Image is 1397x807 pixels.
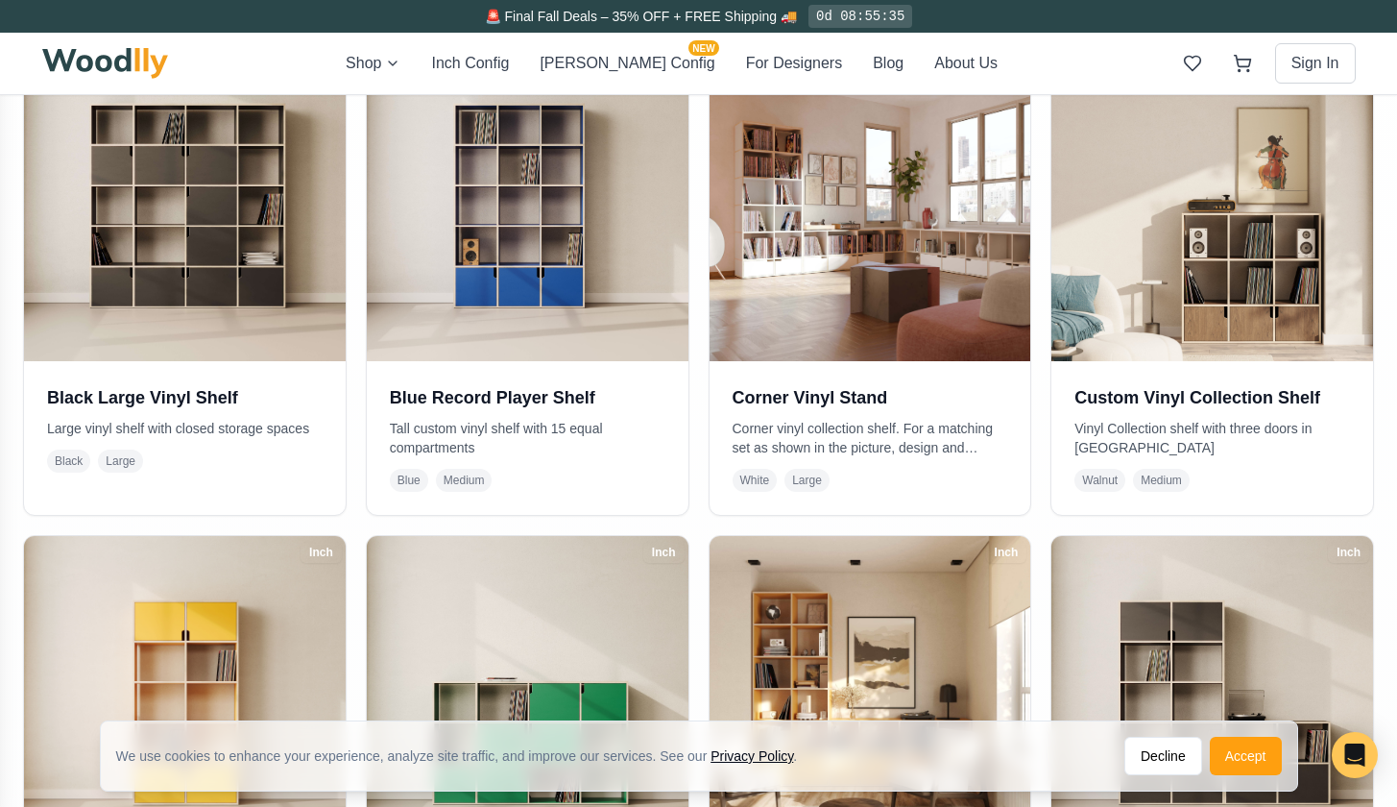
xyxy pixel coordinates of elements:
span: Walnut [1074,469,1125,492]
button: Inch Config [431,52,509,75]
h3: Blue Record Player Shelf [390,384,665,411]
img: Woodlly [42,48,169,79]
img: Custom Vinyl Collection Shelf [1051,39,1373,361]
button: For Designers [746,52,842,75]
img: Blue Record Player Shelf [367,39,688,361]
span: Large [98,450,143,473]
div: Open Intercom Messenger [1332,732,1378,778]
button: Blog [873,52,903,75]
span: Black [47,450,90,473]
button: Sign In [1275,43,1356,84]
div: 0d 08:55:35 [808,5,912,28]
h3: Corner Vinyl Stand [733,384,1008,411]
button: Shop [346,52,400,75]
button: [PERSON_NAME] ConfigNEW [540,52,714,75]
button: Accept [1210,737,1282,775]
button: About Us [934,52,998,75]
p: Corner vinyl collection shelf. For a matching set as shown in the picture, design and purchase al... [733,419,1008,457]
span: Medium [1133,469,1190,492]
a: Privacy Policy [711,748,793,764]
img: Black Large Vinyl Shelf [24,39,346,361]
div: Inch [301,542,342,563]
span: Blue [390,469,428,492]
p: Tall custom vinyl shelf with 15 equal compartments [390,419,665,457]
span: Large [784,469,830,492]
span: Medium [436,469,493,492]
span: White [733,469,778,492]
h3: Black Large Vinyl Shelf [47,384,323,411]
div: Inch [643,542,685,563]
h3: Custom Vinyl Collection Shelf [1074,384,1350,411]
img: Corner Vinyl Stand [710,39,1031,361]
div: Inch [986,542,1027,563]
button: Decline [1124,737,1202,775]
p: Vinyl Collection shelf with three doors in [GEOGRAPHIC_DATA] [1074,419,1350,457]
p: Large vinyl shelf with closed storage spaces [47,419,323,438]
div: Inch [1328,542,1369,563]
span: NEW [688,40,718,56]
span: 🚨 Final Fall Deals – 35% OFF + FREE Shipping 🚚 [485,9,797,24]
div: We use cookies to enhance your experience, analyze site traffic, and improve our services. See our . [116,746,813,766]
